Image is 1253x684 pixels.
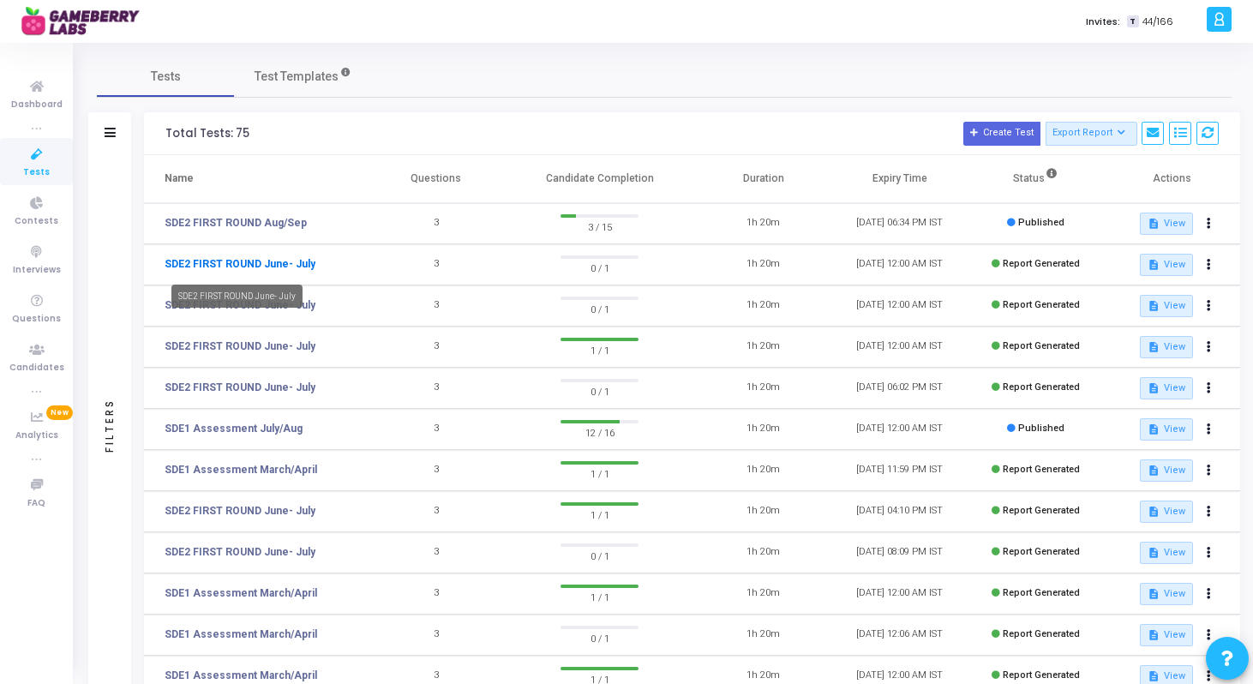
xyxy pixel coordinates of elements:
[1003,628,1080,639] span: Report Generated
[1003,381,1080,393] span: Report Generated
[561,465,638,482] span: 1 / 1
[695,327,831,368] td: 1h 20m
[23,165,50,180] span: Tests
[165,503,315,519] a: SDE2 FIRST ROUND June- July
[1003,464,1080,475] span: Report Generated
[368,573,504,615] td: 3
[1140,501,1192,523] button: View
[1148,382,1160,394] mat-icon: description
[695,285,831,327] td: 1h 20m
[831,532,968,573] td: [DATE] 08:09 PM IST
[831,244,968,285] td: [DATE] 12:00 AM IST
[695,244,831,285] td: 1h 20m
[1086,15,1120,29] label: Invites:
[561,506,638,523] span: 1 / 1
[1018,217,1064,228] span: Published
[102,331,117,519] div: Filters
[831,155,968,203] th: Expiry Time
[165,215,307,231] a: SDE2 FIRST ROUND Aug/Sep
[368,491,504,532] td: 3
[1104,155,1240,203] th: Actions
[1140,542,1192,564] button: View
[1127,15,1138,28] span: T
[504,155,695,203] th: Candidate Completion
[1140,583,1192,605] button: View
[561,547,638,564] span: 0 / 1
[561,382,638,399] span: 0 / 1
[1140,377,1192,399] button: View
[561,588,638,605] span: 1 / 1
[368,203,504,244] td: 3
[165,380,315,395] a: SDE2 FIRST ROUND June- July
[561,300,638,317] span: 0 / 1
[695,450,831,491] td: 1h 20m
[831,285,968,327] td: [DATE] 12:00 AM IST
[1140,336,1192,358] button: View
[695,409,831,450] td: 1h 20m
[165,585,317,601] a: SDE1 Assessment March/April
[561,341,638,358] span: 1 / 1
[831,327,968,368] td: [DATE] 12:00 AM IST
[1148,218,1160,230] mat-icon: description
[165,668,317,683] a: SDE1 Assessment March/April
[1140,624,1192,646] button: View
[1003,587,1080,598] span: Report Generated
[1140,459,1192,482] button: View
[27,496,45,511] span: FAQ
[165,627,317,642] a: SDE1 Assessment March/April
[1003,669,1080,681] span: Report Generated
[695,615,831,656] td: 1h 20m
[831,203,968,244] td: [DATE] 06:34 PM IST
[695,368,831,409] td: 1h 20m
[151,68,181,86] span: Tests
[368,532,504,573] td: 3
[561,629,638,646] span: 0 / 1
[831,450,968,491] td: [DATE] 11:59 PM IST
[695,491,831,532] td: 1h 20m
[1148,670,1160,682] mat-icon: description
[831,573,968,615] td: [DATE] 12:00 AM IST
[1148,465,1160,477] mat-icon: description
[1003,340,1080,351] span: Report Generated
[368,285,504,327] td: 3
[165,256,315,272] a: SDE2 FIRST ROUND June- July
[171,285,303,308] div: SDE2 FIRST ROUND June- July
[255,68,339,86] span: Test Templates
[1140,418,1192,441] button: View
[831,409,968,450] td: [DATE] 12:00 AM IST
[695,573,831,615] td: 1h 20m
[1148,547,1160,559] mat-icon: description
[561,218,638,235] span: 3 / 15
[561,423,638,441] span: 12 / 16
[9,361,64,375] span: Candidates
[165,544,315,560] a: SDE2 FIRST ROUND June- July
[165,339,315,354] a: SDE2 FIRST ROUND June- July
[1148,341,1160,353] mat-icon: description
[368,409,504,450] td: 3
[1148,259,1160,271] mat-icon: description
[368,450,504,491] td: 3
[1148,629,1160,641] mat-icon: description
[695,203,831,244] td: 1h 20m
[1148,423,1160,435] mat-icon: description
[15,429,58,443] span: Analytics
[1140,295,1192,317] button: View
[15,214,58,229] span: Contests
[1140,254,1192,276] button: View
[1046,122,1137,146] button: Export Report
[368,327,504,368] td: 3
[963,122,1040,146] button: Create Test
[165,421,303,436] a: SDE1 Assessment July/Aug
[1148,588,1160,600] mat-icon: description
[165,462,317,477] a: SDE1 Assessment March/April
[368,244,504,285] td: 3
[1003,258,1080,269] span: Report Generated
[1003,546,1080,557] span: Report Generated
[165,127,249,141] div: Total Tests: 75
[1003,505,1080,516] span: Report Generated
[968,155,1104,203] th: Status
[21,4,150,39] img: logo
[12,312,61,327] span: Questions
[561,259,638,276] span: 0 / 1
[1003,299,1080,310] span: Report Generated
